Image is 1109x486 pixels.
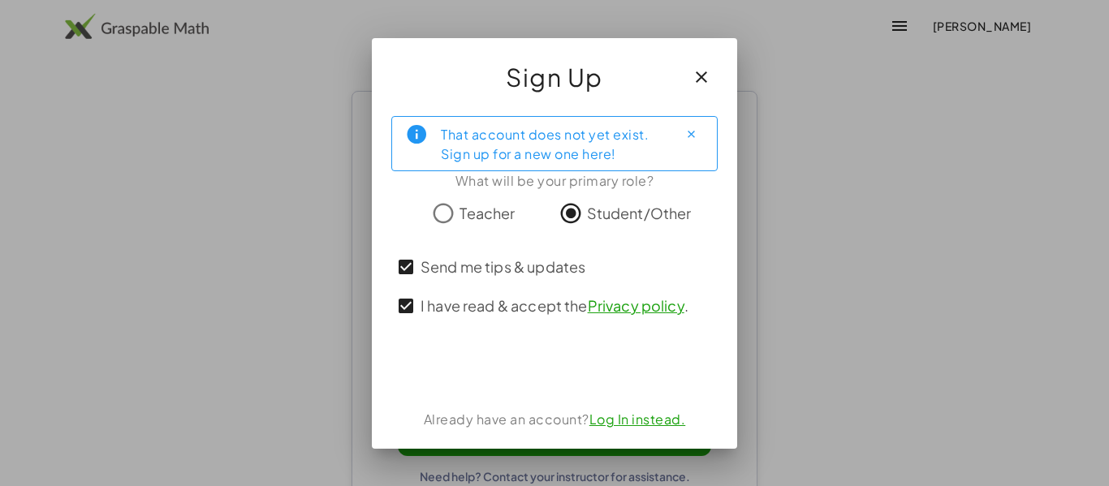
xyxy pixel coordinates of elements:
iframe: Sign in with Google Button [465,350,644,385]
button: Close [678,122,704,148]
div: What will be your primary role? [391,171,718,191]
a: Privacy policy [588,296,684,315]
span: Student/Other [587,202,692,224]
span: Send me tips & updates [421,256,585,277]
a: Log In instead. [589,411,686,428]
div: Already have an account? [391,410,718,429]
div: That account does not yet exist. Sign up for a new one here! [441,123,665,164]
span: I have read & accept the . [421,295,688,316]
span: Sign Up [506,58,603,97]
span: Teacher [460,202,515,224]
